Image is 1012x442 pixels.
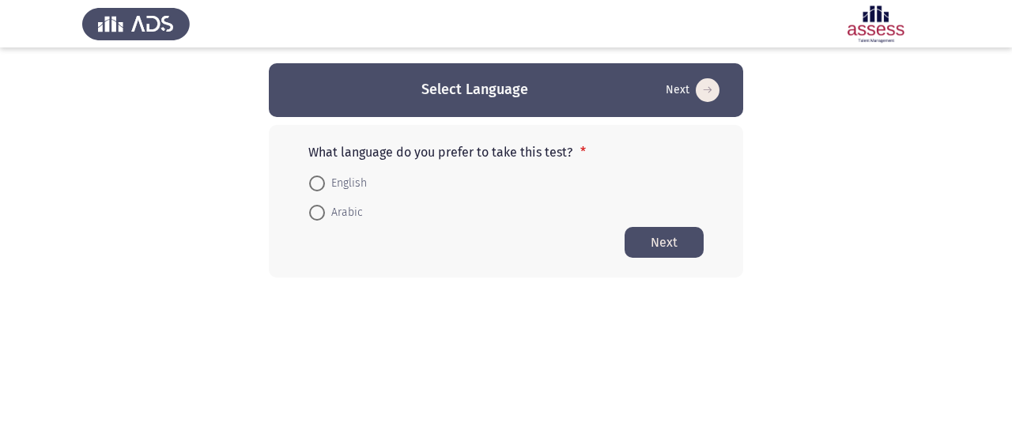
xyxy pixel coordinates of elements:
h3: Select Language [421,80,528,100]
p: What language do you prefer to take this test? [308,145,704,160]
button: Start assessment [661,77,724,103]
img: Assess Talent Management logo [82,2,190,46]
img: Assessment logo of Motivation Assessment [822,2,930,46]
span: English [325,174,367,193]
button: Start assessment [625,227,704,258]
span: Arabic [325,203,363,222]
